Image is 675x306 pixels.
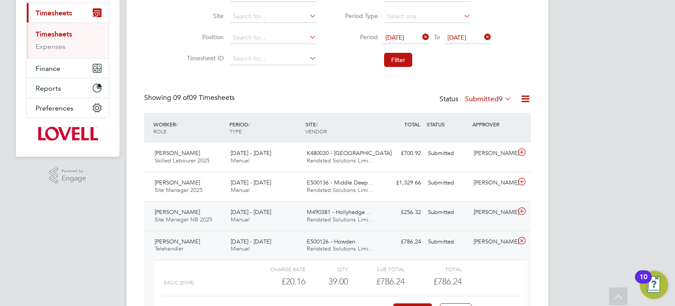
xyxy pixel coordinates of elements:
input: Select one [384,11,471,23]
label: Submitted [465,95,512,103]
div: Total [405,264,461,274]
span: / [316,121,318,128]
span: Skilled Labourer 2025 [155,157,210,164]
button: Open Resource Center, 10 new notifications [640,271,668,299]
span: TYPE [229,128,242,135]
span: [DATE] - [DATE] [231,179,271,186]
div: WORKER [151,116,227,139]
div: £786.24 [379,235,425,249]
span: 9 [499,95,503,103]
span: Randstad Solutions Limi… [307,245,374,252]
span: [DATE] [385,33,404,41]
span: Telehandler [155,245,183,252]
span: Manual [231,216,250,223]
label: Site [184,12,224,20]
span: / [248,121,250,128]
span: ROLE [153,128,167,135]
span: Randstad Solutions Limi… [307,216,374,223]
div: [PERSON_NAME] [470,205,516,220]
div: 10 [639,277,647,288]
div: PERIOD [227,116,303,139]
span: Manual [231,245,250,252]
span: [PERSON_NAME] [155,208,200,216]
span: £786.24 [433,276,462,287]
span: Reports [36,84,61,92]
div: [PERSON_NAME] [470,146,516,161]
span: Timesheets [36,9,72,17]
label: Period Type [338,12,378,20]
label: Position [184,33,224,41]
a: Timesheets [36,30,72,38]
span: Preferences [36,104,73,112]
div: Timesheets [27,22,109,58]
div: Submitted [425,176,470,190]
span: VENDOR [305,128,327,135]
button: Reports [27,78,109,98]
div: [PERSON_NAME] [470,176,516,190]
span: M490381 - Hollyhedge… [307,208,370,216]
span: [PERSON_NAME] [155,179,200,186]
input: Search for... [230,53,316,65]
a: Powered byEngage [49,167,87,184]
span: E500136 - Middle Deep… [307,179,374,186]
button: Preferences [27,98,109,118]
div: Submitted [425,205,470,220]
span: [PERSON_NAME] [155,149,200,157]
span: [DATE] - [DATE] [231,238,271,245]
button: Filter [384,53,412,67]
div: Showing [144,93,236,103]
div: Charge rate [249,264,305,274]
button: Finance [27,59,109,78]
span: Finance [36,64,60,73]
div: QTY [305,264,348,274]
div: Submitted [425,146,470,161]
div: Submitted [425,235,470,249]
div: 39.00 [305,274,348,289]
div: £20.16 [249,274,305,289]
a: Expenses [36,42,65,51]
div: [PERSON_NAME] [470,235,516,249]
span: To [431,31,443,43]
input: Search for... [230,32,316,44]
span: Engage [62,175,86,182]
div: STATUS [425,116,470,132]
img: lovell-logo-retina.png [37,127,98,141]
input: Search for... [230,11,316,23]
div: £786.24 [348,274,405,289]
span: Randstad Solutions Limi… [307,157,374,164]
span: 09 Timesheets [173,93,235,102]
span: [DATE] - [DATE] [231,208,271,216]
div: £256.32 [379,205,425,220]
span: [DATE] - [DATE] [231,149,271,157]
div: Sub Total [348,264,405,274]
span: 09 of [173,93,189,102]
label: Period [338,33,378,41]
span: E500126 - Howden [307,238,355,245]
span: Basic (£/HR) [163,280,194,286]
label: Timesheet ID [184,54,224,62]
div: £1,329.66 [379,176,425,190]
span: TOTAL [404,121,420,128]
div: SITE [303,116,379,139]
div: APPROVER [470,116,516,132]
span: / [176,121,178,128]
span: Randstad Solutions Limi… [307,186,374,194]
a: Go to home page [26,127,109,141]
span: K480030 - [GEOGRAPHIC_DATA] [307,149,392,157]
span: [DATE] [447,33,466,41]
span: [PERSON_NAME] [155,238,200,245]
span: Manual [231,186,250,194]
span: Powered by [62,167,86,175]
div: £700.92 [379,146,425,161]
span: Site Manager NB 2025 [155,216,212,223]
span: Site Manager 2025 [155,186,203,194]
button: Timesheets [27,3,109,22]
span: Manual [231,157,250,164]
div: Status [439,93,513,106]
